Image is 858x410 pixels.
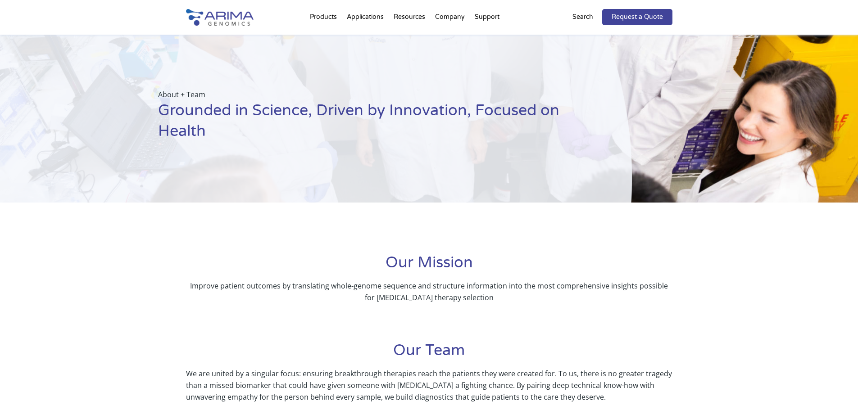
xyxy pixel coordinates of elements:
p: About + Team [158,89,587,100]
h1: Our Mission [186,252,672,280]
h1: Grounded in Science, Driven by Innovation, Focused on Health [158,100,587,149]
a: Request a Quote [602,9,672,25]
p: Search [572,11,593,23]
h1: Our Team [186,340,672,368]
img: Arima-Genomics-logo [186,9,254,26]
p: We are united by a singular focus: ensuring breakthrough therapies reach the patients they were c... [186,368,672,403]
p: Improve patient outcomes by translating whole-genome sequence and structure information into the ... [186,280,672,303]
